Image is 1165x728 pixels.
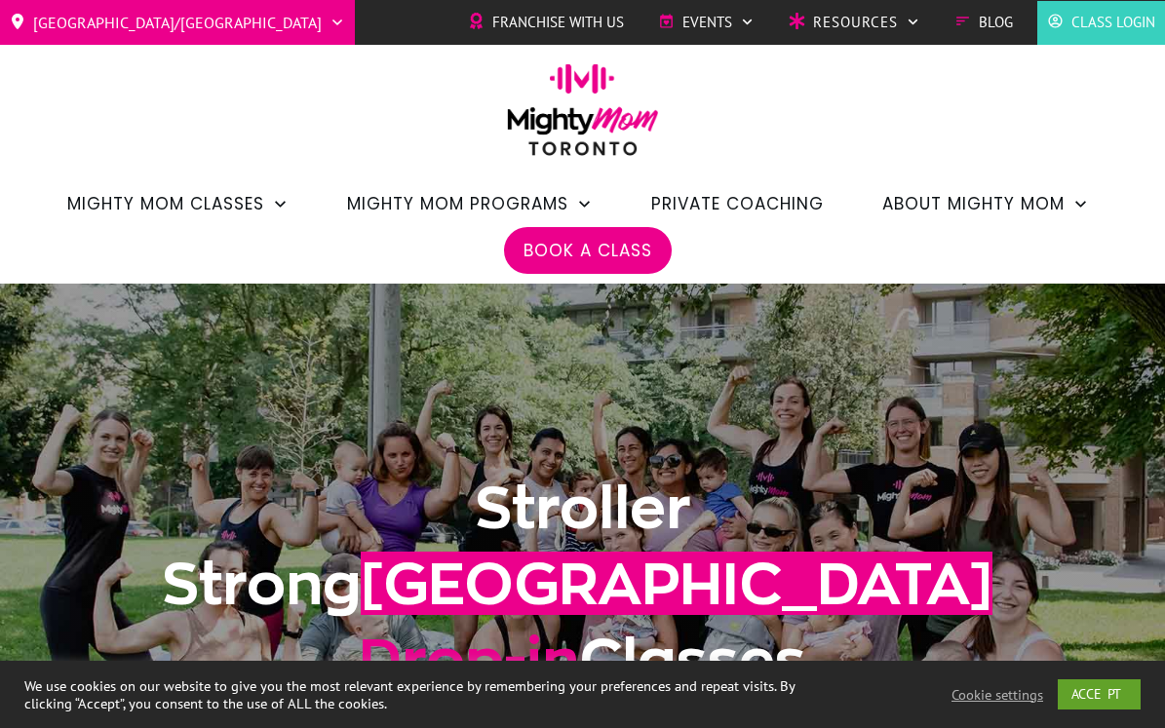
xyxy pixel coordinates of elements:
a: Blog [954,8,1013,37]
a: [GEOGRAPHIC_DATA]/[GEOGRAPHIC_DATA] [10,7,345,38]
span: [GEOGRAPHIC_DATA]/[GEOGRAPHIC_DATA] [33,7,322,38]
a: Events [658,8,755,37]
a: About Mighty Mom [882,187,1089,220]
a: Private Coaching [651,187,824,220]
a: Mighty Mom Programs [347,187,593,220]
a: Resources [789,8,920,37]
a: Book a Class [524,234,652,267]
a: Class Login [1047,8,1155,37]
a: ACCEPT [1058,679,1141,709]
a: Mighty Mom Classes [67,187,289,220]
span: [GEOGRAPHIC_DATA] [361,552,992,615]
span: Drop-in [359,628,579,691]
div: We use cookies on our website to give you the most relevant experience by remembering your prefer... [24,677,806,712]
span: Class Login [1071,8,1155,37]
img: mightymom-logo-toronto [497,63,669,170]
span: Resources [813,8,898,37]
a: Cookie settings [951,686,1043,704]
span: Franchise with Us [492,8,624,37]
a: Franchise with Us [468,8,624,37]
h1: Stroller Strong Classes [58,470,1108,721]
span: Mighty Mom Classes [67,187,264,220]
span: Events [682,8,732,37]
span: Blog [979,8,1013,37]
span: Mighty Mom Programs [347,187,568,220]
span: About Mighty Mom [882,187,1065,220]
